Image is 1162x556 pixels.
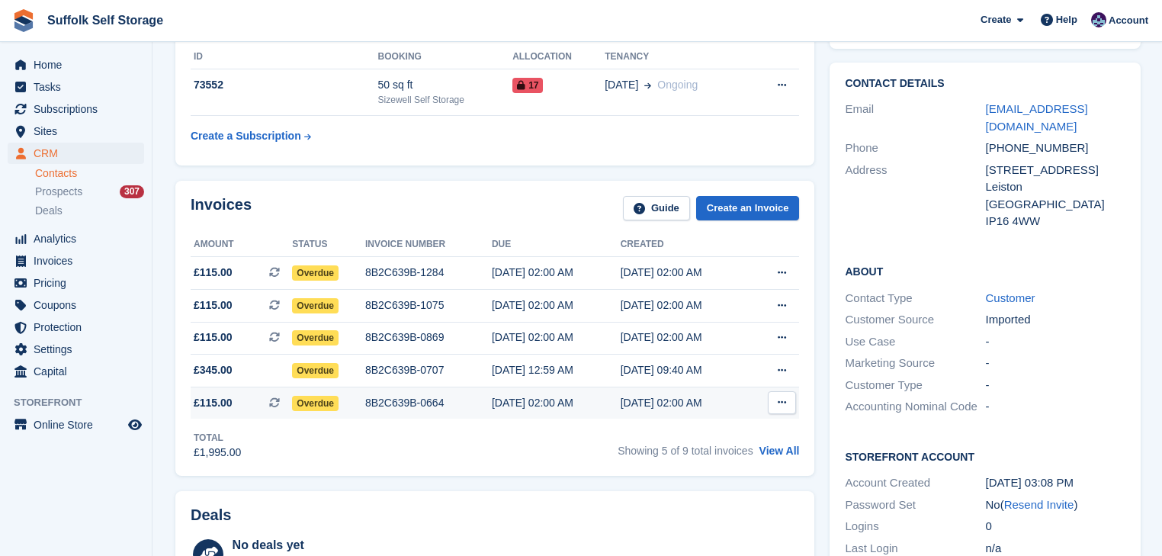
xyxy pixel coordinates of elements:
[34,361,125,382] span: Capital
[191,233,292,257] th: Amount
[292,396,339,411] span: Overdue
[233,536,552,554] div: No deals yet
[985,178,1125,196] div: Leiston
[8,294,144,316] a: menu
[34,317,125,338] span: Protection
[191,506,231,524] h2: Deals
[378,93,513,107] div: Sizewell Self Storage
[845,497,985,514] div: Password Set
[985,497,1125,514] div: No
[8,414,144,435] a: menu
[191,196,252,221] h2: Invoices
[126,416,144,434] a: Preview store
[981,12,1011,27] span: Create
[365,395,492,411] div: 8B2C639B-0664
[34,143,125,164] span: CRM
[605,45,750,69] th: Tenancy
[194,445,241,461] div: £1,995.00
[985,140,1125,157] div: [PHONE_NUMBER]
[34,228,125,249] span: Analytics
[34,54,125,76] span: Home
[12,9,35,32] img: stora-icon-8386f47178a22dfd0bd8f6a31ec36ba5ce8667c1dd55bd0f319d3a0aa187defe.svg
[985,355,1125,372] div: -
[845,398,985,416] div: Accounting Nominal Code
[191,122,311,150] a: Create a Subscription
[621,265,750,281] div: [DATE] 02:00 AM
[194,362,233,378] span: £345.00
[8,339,144,360] a: menu
[194,297,233,313] span: £115.00
[621,362,750,378] div: [DATE] 09:40 AM
[194,431,241,445] div: Total
[985,518,1125,535] div: 0
[605,77,638,93] span: [DATE]
[985,102,1087,133] a: [EMAIL_ADDRESS][DOMAIN_NAME]
[14,395,152,410] span: Storefront
[292,265,339,281] span: Overdue
[845,101,985,135] div: Email
[365,265,492,281] div: 8B2C639B-1284
[845,140,985,157] div: Phone
[34,121,125,142] span: Sites
[1056,12,1077,27] span: Help
[492,362,621,378] div: [DATE] 12:59 AM
[8,250,144,272] a: menu
[845,162,985,230] div: Address
[34,272,125,294] span: Pricing
[492,395,621,411] div: [DATE] 02:00 AM
[845,474,985,492] div: Account Created
[292,298,339,313] span: Overdue
[845,377,985,394] div: Customer Type
[35,184,144,200] a: Prospects 307
[845,355,985,372] div: Marketing Source
[1004,498,1074,511] a: Resend Invite
[34,339,125,360] span: Settings
[985,311,1125,329] div: Imported
[618,445,753,457] span: Showing 5 of 9 total invoices
[985,291,1035,304] a: Customer
[194,265,233,281] span: £115.00
[34,76,125,98] span: Tasks
[623,196,690,221] a: Guide
[492,329,621,345] div: [DATE] 02:00 AM
[191,128,301,144] div: Create a Subscription
[8,98,144,120] a: menu
[365,233,492,257] th: Invoice number
[845,448,1125,464] h2: Storefront Account
[621,297,750,313] div: [DATE] 02:00 AM
[34,98,125,120] span: Subscriptions
[35,203,144,219] a: Deals
[1091,12,1106,27] img: William Notcutt
[657,79,698,91] span: Ongoing
[292,363,339,378] span: Overdue
[34,414,125,435] span: Online Store
[985,398,1125,416] div: -
[292,233,365,257] th: Status
[34,294,125,316] span: Coupons
[845,333,985,351] div: Use Case
[512,45,605,69] th: Allocation
[621,233,750,257] th: Created
[1000,498,1078,511] span: ( )
[194,395,233,411] span: £115.00
[365,297,492,313] div: 8B2C639B-1075
[378,77,513,93] div: 50 sq ft
[845,263,1125,278] h2: About
[365,362,492,378] div: 8B2C639B-0707
[191,77,378,93] div: 73552
[985,377,1125,394] div: -
[120,185,144,198] div: 307
[8,76,144,98] a: menu
[985,333,1125,351] div: -
[985,196,1125,214] div: [GEOGRAPHIC_DATA]
[492,233,621,257] th: Due
[621,329,750,345] div: [DATE] 02:00 AM
[492,265,621,281] div: [DATE] 02:00 AM
[8,228,144,249] a: menu
[759,445,800,457] a: View All
[845,518,985,535] div: Logins
[35,204,63,218] span: Deals
[985,474,1125,492] div: [DATE] 03:08 PM
[492,297,621,313] div: [DATE] 02:00 AM
[512,78,543,93] span: 17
